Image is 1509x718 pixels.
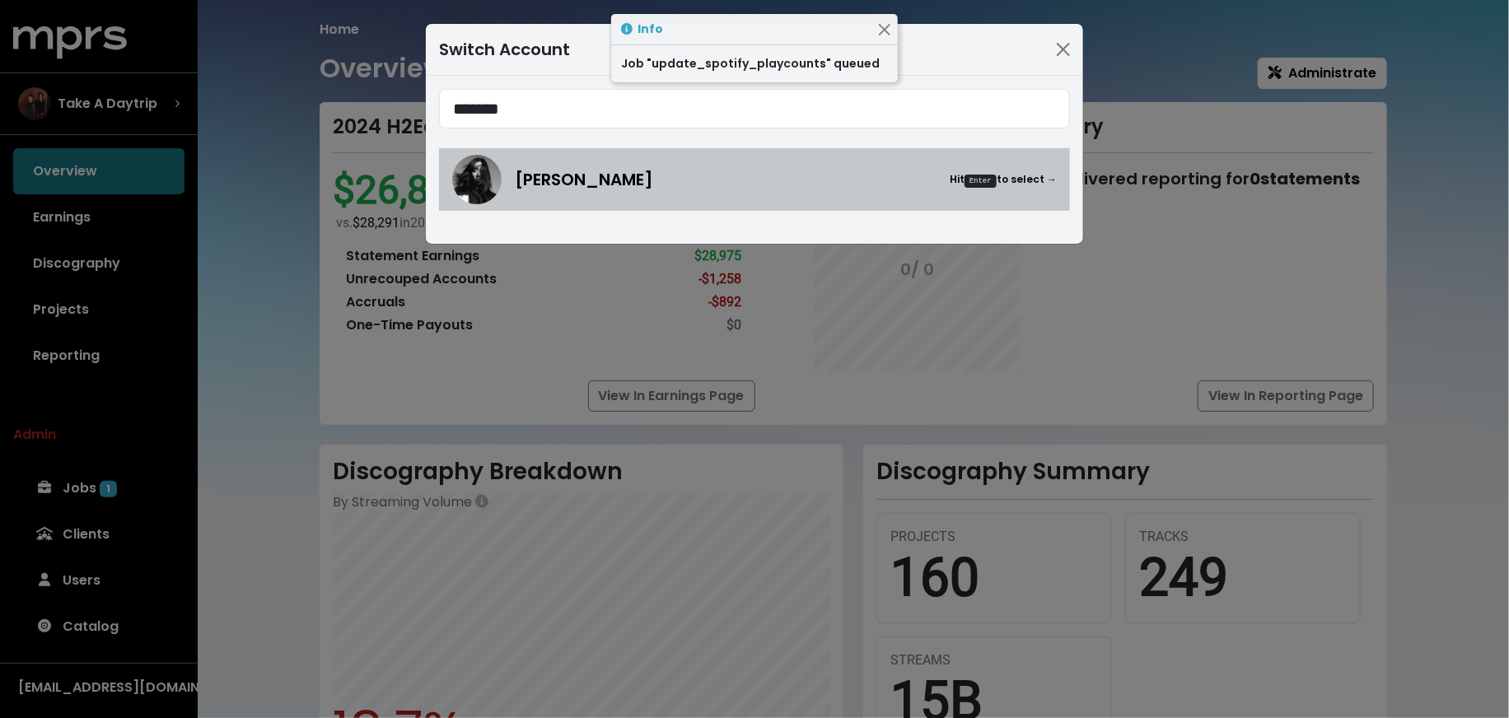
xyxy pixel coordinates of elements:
button: Close [1050,36,1077,63]
div: Job "update_spotify_playcounts" queued [611,45,898,82]
img: Shintaro Yasuda [452,155,502,204]
small: Hit to select → [950,172,1057,188]
span: [PERSON_NAME] [515,167,653,192]
kbd: Enter [965,175,997,188]
input: Search accounts [439,89,1070,128]
strong: Info [638,21,663,37]
a: Shintaro Yasuda[PERSON_NAME]HitEnterto select → [439,148,1070,211]
div: Switch Account [439,37,570,62]
button: Close [876,21,893,38]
